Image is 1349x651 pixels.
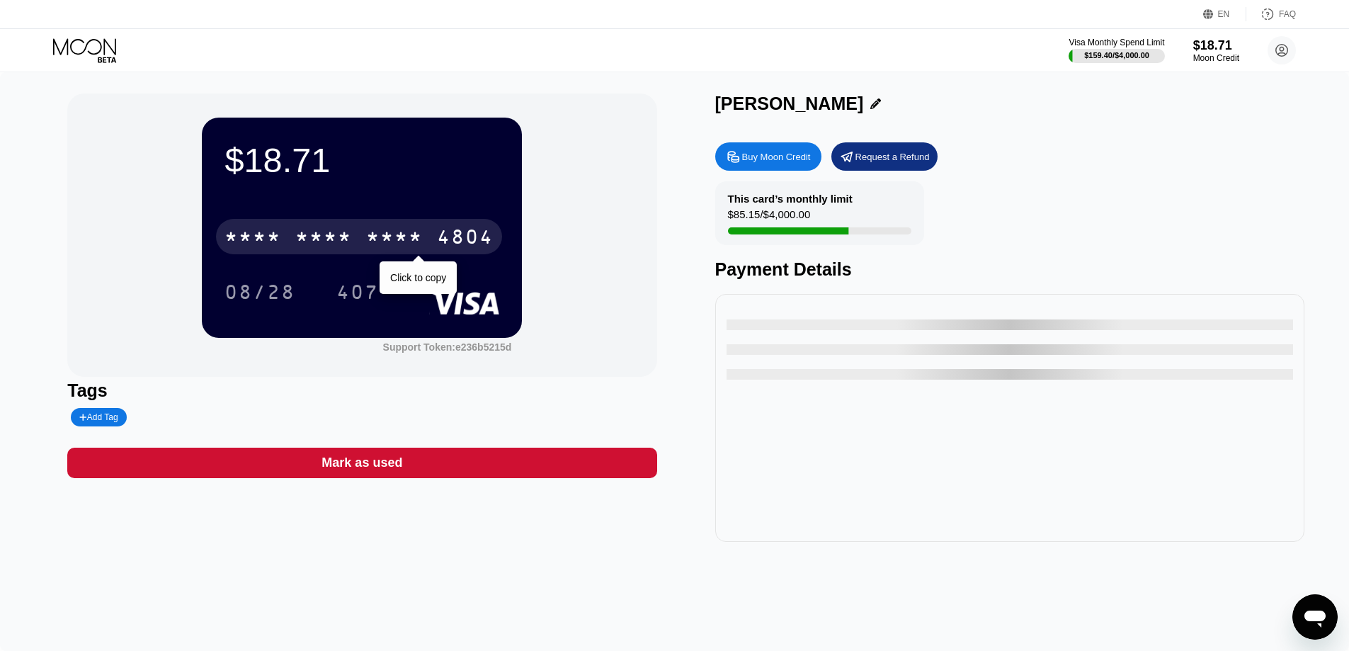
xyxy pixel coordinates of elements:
[1193,38,1239,53] div: $18.71
[1193,53,1239,63] div: Moon Credit
[715,259,1304,280] div: Payment Details
[437,227,494,250] div: 4804
[79,412,118,422] div: Add Tag
[1084,51,1149,60] div: $159.40 / $4,000.00
[831,142,938,171] div: Request a Refund
[336,283,379,305] div: 407
[326,274,389,310] div: 407
[67,380,656,401] div: Tags
[728,193,853,205] div: This card’s monthly limit
[383,341,512,353] div: Support Token: e236b5215d
[1246,7,1296,21] div: FAQ
[224,283,295,305] div: 08/28
[1193,38,1239,63] div: $18.71Moon Credit
[1069,38,1164,47] div: Visa Monthly Spend Limit
[383,341,512,353] div: Support Token:e236b5215d
[1203,7,1246,21] div: EN
[390,272,446,283] div: Click to copy
[214,274,306,310] div: 08/28
[1069,38,1164,63] div: Visa Monthly Spend Limit$159.40/$4,000.00
[321,455,402,471] div: Mark as used
[742,151,811,163] div: Buy Moon Credit
[715,142,821,171] div: Buy Moon Credit
[728,208,811,227] div: $85.15 / $4,000.00
[1292,594,1338,640] iframe: Button to launch messaging window
[67,448,656,478] div: Mark as used
[1218,9,1230,19] div: EN
[855,151,930,163] div: Request a Refund
[71,408,126,426] div: Add Tag
[715,94,864,114] div: [PERSON_NAME]
[1279,9,1296,19] div: FAQ
[224,140,499,180] div: $18.71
